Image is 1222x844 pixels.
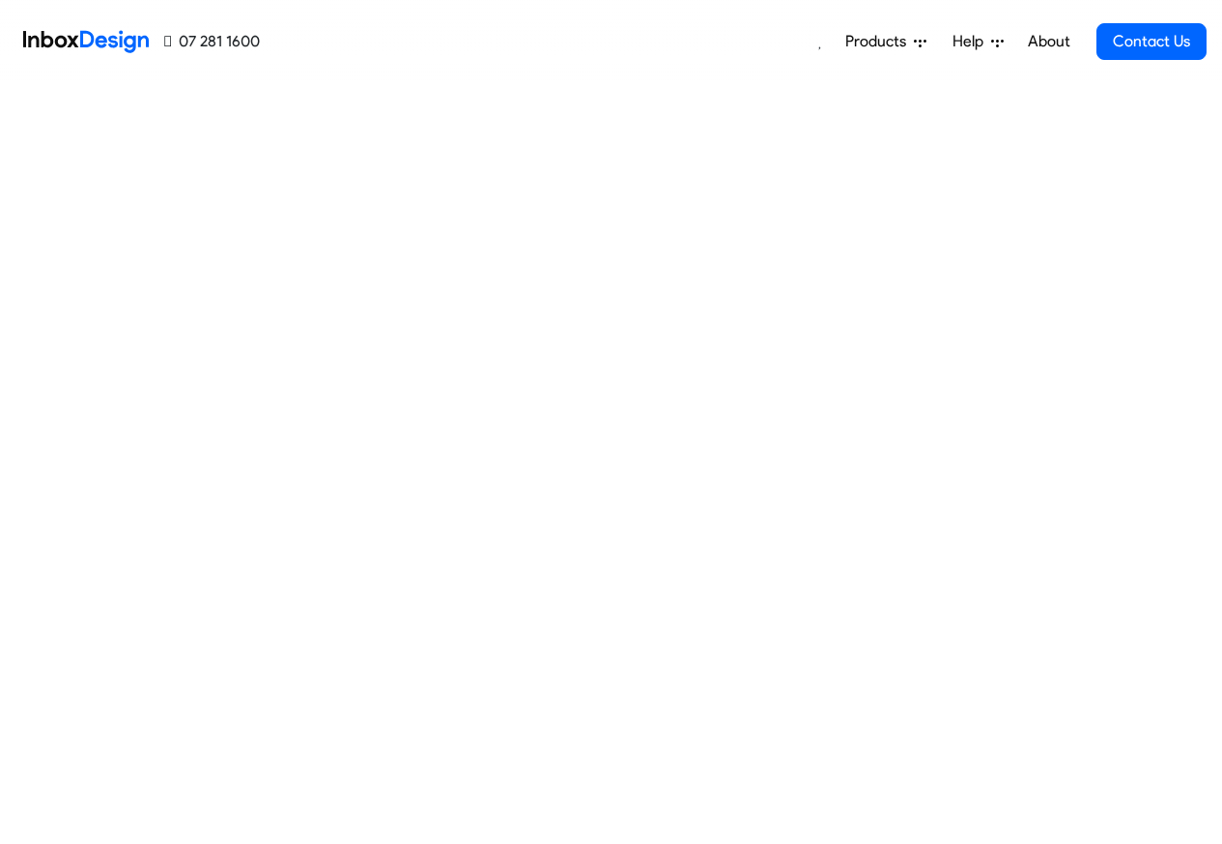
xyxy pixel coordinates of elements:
a: Contact Us [1096,23,1207,60]
a: 07 281 1600 [164,30,260,53]
a: Help [945,22,1011,61]
span: Help [952,30,991,53]
span: Products [845,30,914,53]
a: Products [838,22,934,61]
a: About [1022,22,1075,61]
